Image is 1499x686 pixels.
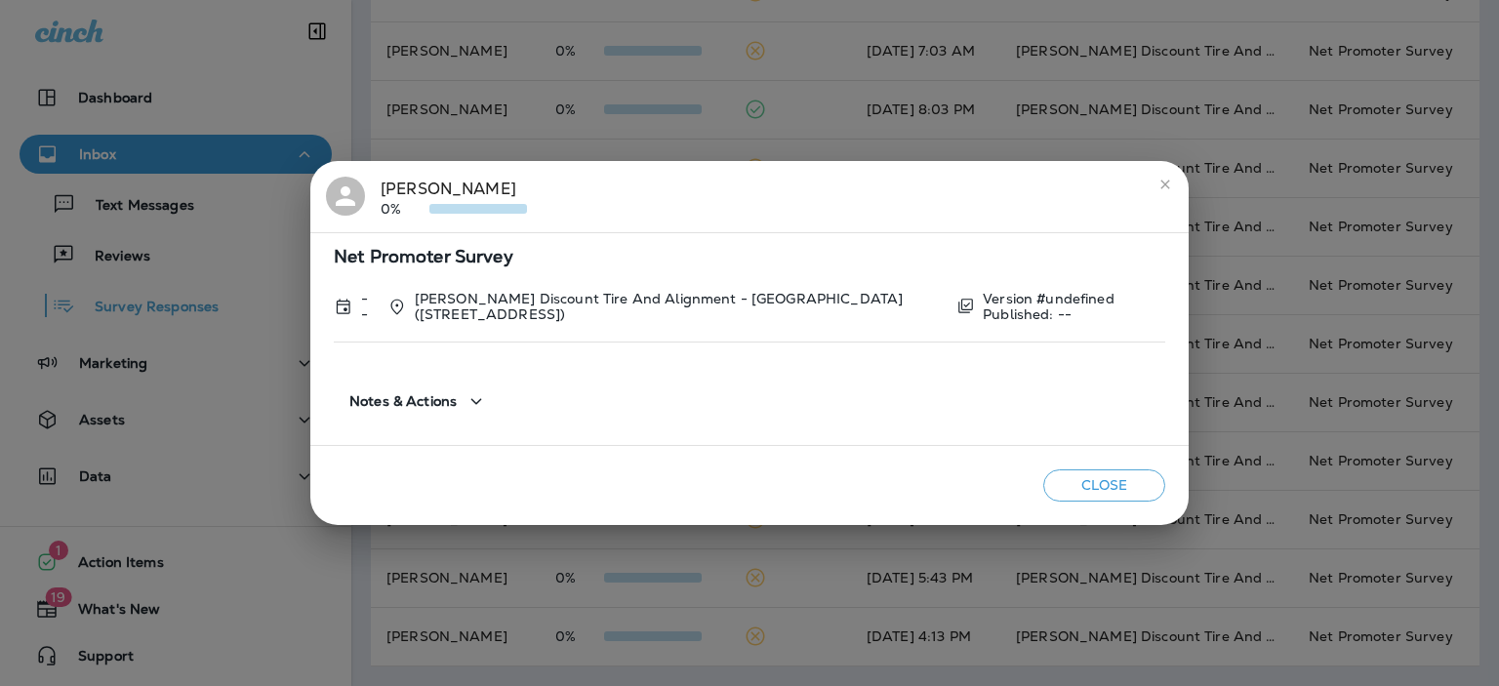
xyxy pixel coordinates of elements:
[983,291,1165,322] p: Version #undefined Published: --
[361,291,373,322] p: --
[1043,469,1165,502] button: Close
[381,201,429,217] p: 0%
[349,393,457,410] span: Notes & Actions
[381,177,527,218] div: [PERSON_NAME]
[415,291,941,322] p: [PERSON_NAME] Discount Tire And Alignment - [GEOGRAPHIC_DATA] ([STREET_ADDRESS])
[334,249,1165,265] span: Net Promoter Survey
[334,374,504,429] button: Notes & Actions
[1150,169,1181,200] button: close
